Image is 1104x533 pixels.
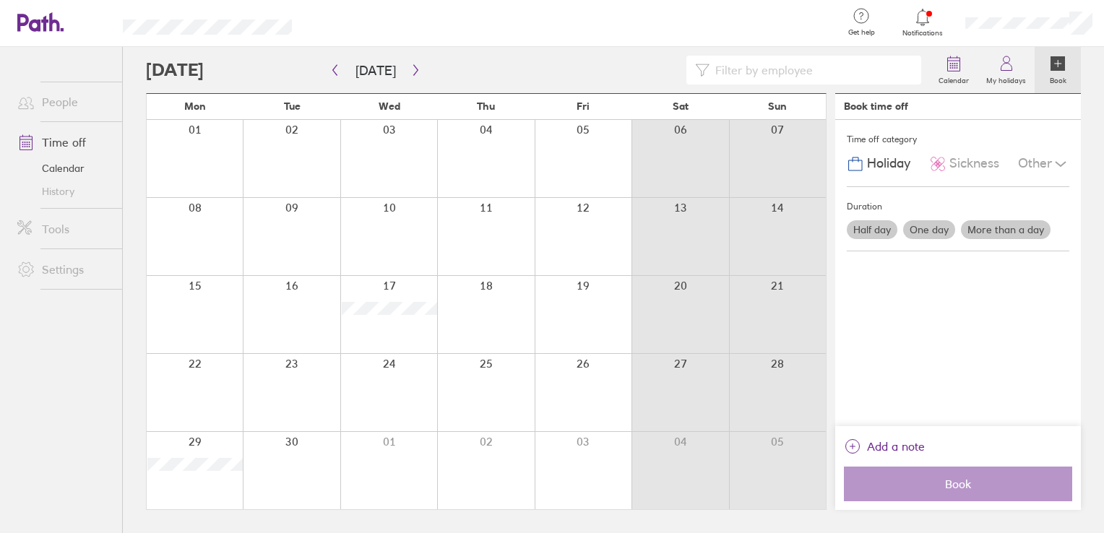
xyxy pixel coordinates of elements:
[6,255,122,284] a: Settings
[6,180,122,203] a: History
[710,56,913,84] input: Filter by employee
[949,156,999,171] span: Sickness
[867,435,925,458] span: Add a note
[6,87,122,116] a: People
[930,72,978,85] label: Calendar
[930,47,978,93] a: Calendar
[844,435,925,458] button: Add a note
[6,128,122,157] a: Time off
[838,28,885,37] span: Get help
[673,100,689,112] span: Sat
[1041,72,1075,85] label: Book
[1035,47,1081,93] a: Book
[900,7,946,38] a: Notifications
[854,477,1062,490] span: Book
[978,72,1035,85] label: My holidays
[903,220,955,239] label: One day
[577,100,590,112] span: Fri
[844,467,1072,501] button: Book
[900,29,946,38] span: Notifications
[477,100,495,112] span: Thu
[284,100,301,112] span: Tue
[961,220,1051,239] label: More than a day
[847,220,897,239] label: Half day
[379,100,400,112] span: Wed
[768,100,787,112] span: Sun
[978,47,1035,93] a: My holidays
[344,58,407,82] button: [DATE]
[867,156,910,171] span: Holiday
[184,100,206,112] span: Mon
[1018,150,1069,178] div: Other
[844,100,908,112] div: Book time off
[6,214,122,243] a: Tools
[6,157,122,180] a: Calendar
[847,196,1069,217] div: Duration
[847,129,1069,150] div: Time off category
